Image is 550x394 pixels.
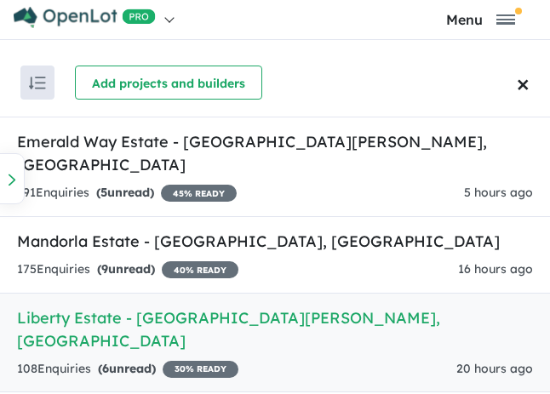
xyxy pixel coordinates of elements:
div: 191 Enquir ies [17,183,237,203]
span: 16 hours ago [458,261,533,277]
strong: ( unread) [96,185,154,200]
h5: Liberty Estate - [GEOGRAPHIC_DATA][PERSON_NAME] , [GEOGRAPHIC_DATA] [17,306,533,352]
span: 5 hours ago [464,185,533,200]
h5: Mandorla Estate - [GEOGRAPHIC_DATA] , [GEOGRAPHIC_DATA] [17,230,533,253]
span: 40 % READY [162,261,238,278]
strong: ( unread) [97,261,155,277]
span: × [517,61,530,105]
span: 5 [100,185,107,200]
span: 45 % READY [161,185,237,202]
span: 6 [102,361,109,376]
span: 20 hours ago [456,361,533,376]
strong: ( unread) [98,361,156,376]
img: Openlot PRO Logo White [14,7,156,28]
button: Add projects and builders [75,66,262,100]
span: 9 [101,261,108,277]
div: 175 Enquir ies [17,260,238,280]
h5: Emerald Way Estate - [GEOGRAPHIC_DATA][PERSON_NAME] , [GEOGRAPHIC_DATA] [17,130,533,176]
img: sort.svg [29,77,46,89]
button: Toggle navigation [415,11,546,27]
span: 30 % READY [163,361,238,378]
div: 108 Enquir ies [17,359,238,380]
button: Close [512,49,550,117]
